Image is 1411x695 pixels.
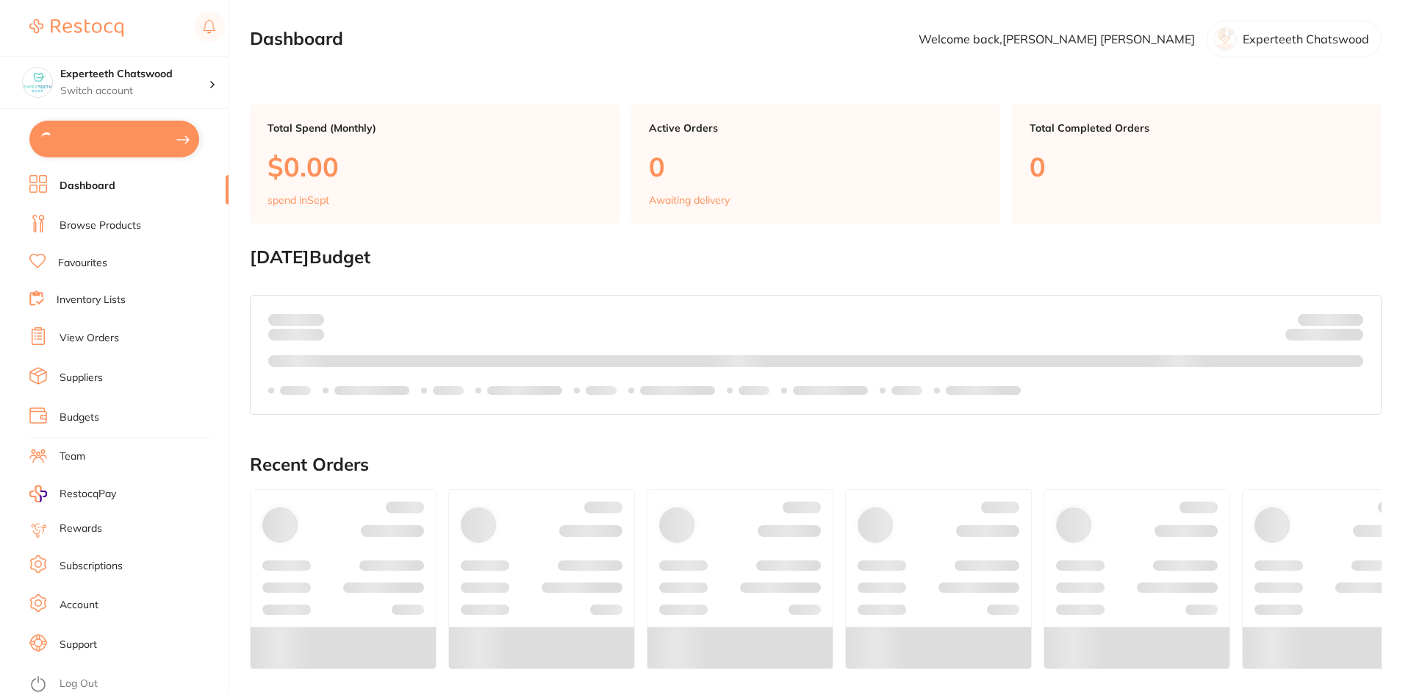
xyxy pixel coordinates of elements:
[60,179,115,193] a: Dashboard
[649,152,983,182] p: 0
[60,449,85,464] a: Team
[58,256,107,271] a: Favourites
[1012,104,1382,224] a: Total Completed Orders0
[60,598,98,613] a: Account
[919,32,1195,46] p: Welcome back, [PERSON_NAME] [PERSON_NAME]
[649,194,730,206] p: Awaiting delivery
[250,455,1382,475] h2: Recent Orders
[250,104,620,224] a: Total Spend (Monthly)$0.00spend inSept
[586,385,617,396] p: Labels
[739,385,769,396] p: Labels
[433,385,464,396] p: Labels
[268,326,324,343] p: month
[280,385,311,396] p: Labels
[60,331,119,346] a: View Orders
[1285,326,1363,343] p: Remaining:
[649,122,983,134] p: Active Orders
[334,385,409,396] p: Labels extended
[60,677,98,691] a: Log Out
[640,385,715,396] p: Labels extended
[1030,152,1364,182] p: 0
[250,29,343,49] h2: Dashboard
[60,559,123,574] a: Subscriptions
[60,67,209,82] h4: Experteeth Chatswood
[1298,313,1363,325] p: Budget:
[60,410,99,425] a: Budgets
[268,122,602,134] p: Total Spend (Monthly)
[1338,331,1363,344] strong: $0.00
[298,313,324,326] strong: $0.00
[946,385,1021,396] p: Labels extended
[268,194,329,206] p: spend in Sept
[631,104,1001,224] a: Active Orders0Awaiting delivery
[1243,32,1369,46] p: Experteeth Chatswood
[60,218,141,233] a: Browse Products
[29,485,116,502] a: RestocqPay
[1030,122,1364,134] p: Total Completed Orders
[1335,313,1363,326] strong: $NaN
[57,293,126,307] a: Inventory Lists
[268,313,324,325] p: Spent:
[487,385,562,396] p: Labels extended
[23,68,52,97] img: Experteeth Chatswood
[60,638,97,652] a: Support
[793,385,868,396] p: Labels extended
[29,485,47,502] img: RestocqPay
[891,385,922,396] p: Labels
[29,19,123,37] img: Restocq Logo
[60,371,103,385] a: Suppliers
[29,11,123,45] a: Restocq Logo
[60,84,209,99] p: Switch account
[60,521,102,536] a: Rewards
[250,247,1382,268] h2: [DATE] Budget
[268,152,602,182] p: $0.00
[60,487,116,502] span: RestocqPay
